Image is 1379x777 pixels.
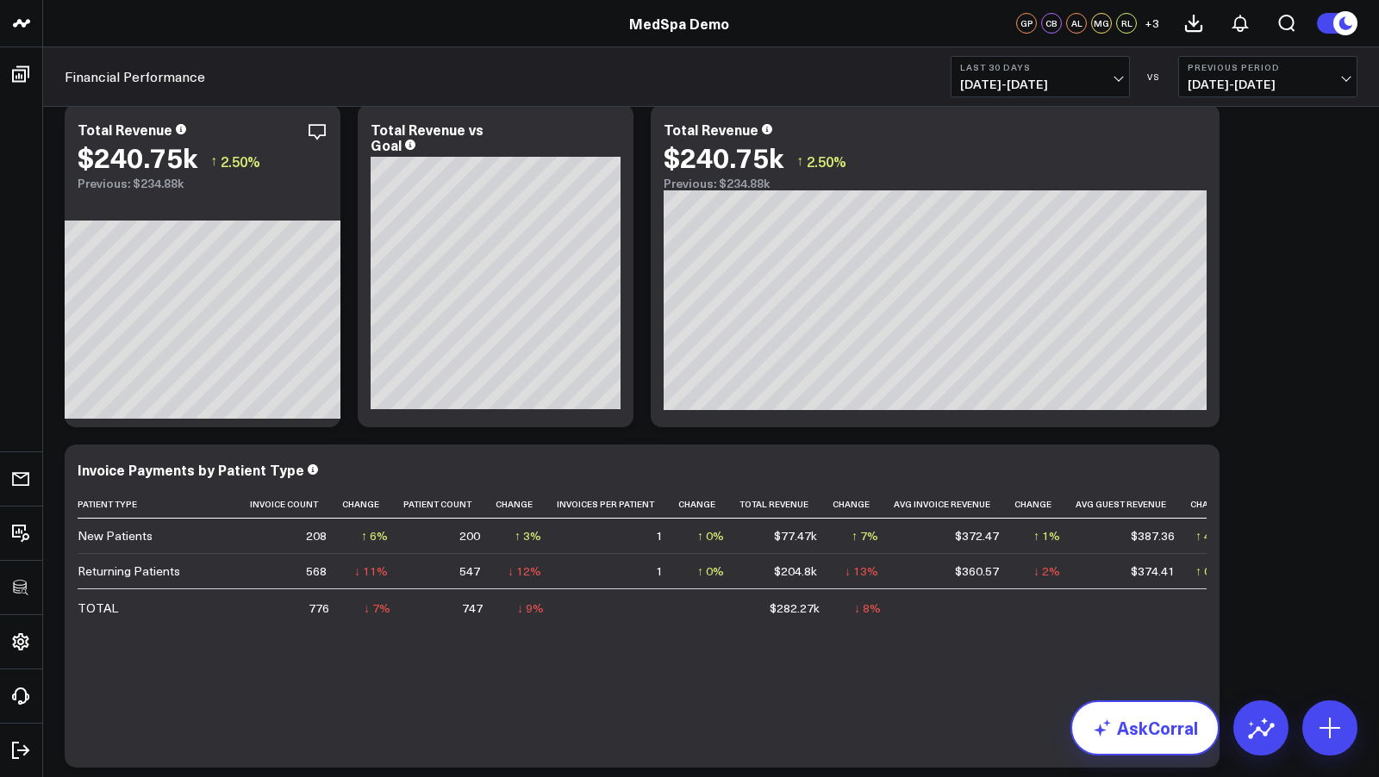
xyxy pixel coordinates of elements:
span: + 3 [1145,17,1159,29]
div: Previous: $234.88k [78,177,328,190]
div: 208 [306,527,327,544]
div: $374.41 [1131,563,1175,580]
th: Change [1190,490,1238,519]
div: ↓ 8% [854,600,881,617]
div: $77.47k [774,527,817,544]
div: ↓ 7% [364,600,390,617]
th: Change [496,490,557,519]
div: Previous: $234.88k [664,177,1207,190]
div: MG [1091,13,1112,34]
div: 547 [459,563,480,580]
div: Returning Patients [78,563,180,580]
div: ↑ 4% [1195,527,1222,544]
th: Avg Guest Revenue [1076,490,1190,519]
div: ↓ 12% [508,563,541,580]
div: New Patients [78,527,153,544]
div: ↑ 0% [697,563,724,580]
div: ↑ 7% [852,527,878,544]
th: Invoices Per Patient [557,490,678,519]
span: 2.50% [221,152,260,171]
a: MedSpa Demo [629,14,729,33]
div: $240.75k [78,141,197,172]
div: ↓ 2% [1033,563,1060,580]
div: 776 [309,600,329,617]
div: 1 [656,527,663,544]
div: 1 [656,563,663,580]
button: Previous Period[DATE]-[DATE] [1178,56,1357,97]
div: 200 [459,527,480,544]
div: Total Revenue [78,120,172,139]
div: $282.27k [770,600,820,617]
div: ↑ 6% [361,527,388,544]
th: Total Revenue [739,490,833,519]
div: 747 [462,600,483,617]
th: Patient Count [403,490,496,519]
div: ↓ 13% [845,563,878,580]
th: Avg Invoice Revenue [894,490,1014,519]
span: 2.50% [807,152,846,171]
th: Change [1014,490,1076,519]
div: CB [1041,13,1062,34]
div: $372.47 [955,527,999,544]
div: TOTAL [78,600,118,617]
div: $360.57 [955,563,999,580]
button: +3 [1141,13,1162,34]
div: AL [1066,13,1087,34]
th: Change [342,490,403,519]
div: ↑ 0% [697,527,724,544]
div: GP [1016,13,1037,34]
div: $240.75k [664,141,783,172]
div: VS [1139,71,1170,82]
a: Financial Performance [65,67,205,86]
div: ↑ 3% [515,527,541,544]
div: $387.36 [1131,527,1175,544]
a: AskCorral [1070,700,1220,755]
div: $204.8k [774,563,817,580]
div: 568 [306,563,327,580]
div: Invoice Payments by Patient Type [78,460,304,479]
span: [DATE] - [DATE] [960,78,1120,91]
button: Last 30 Days[DATE]-[DATE] [951,56,1130,97]
b: Previous Period [1188,62,1348,72]
th: Patient Type [78,490,250,519]
span: ↑ [796,150,803,172]
div: ↓ 11% [354,563,388,580]
span: ↑ [210,150,217,172]
span: [DATE] - [DATE] [1188,78,1348,91]
th: Change [678,490,739,519]
div: ↓ 9% [517,600,544,617]
div: ↑ 1% [1033,527,1060,544]
b: Last 30 Days [960,62,1120,72]
div: RL [1116,13,1137,34]
div: Total Revenue [664,120,758,139]
th: Invoice Count [250,490,342,519]
div: Total Revenue vs Goal [371,120,484,154]
th: Change [833,490,894,519]
div: ↑ 0% [1195,563,1222,580]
